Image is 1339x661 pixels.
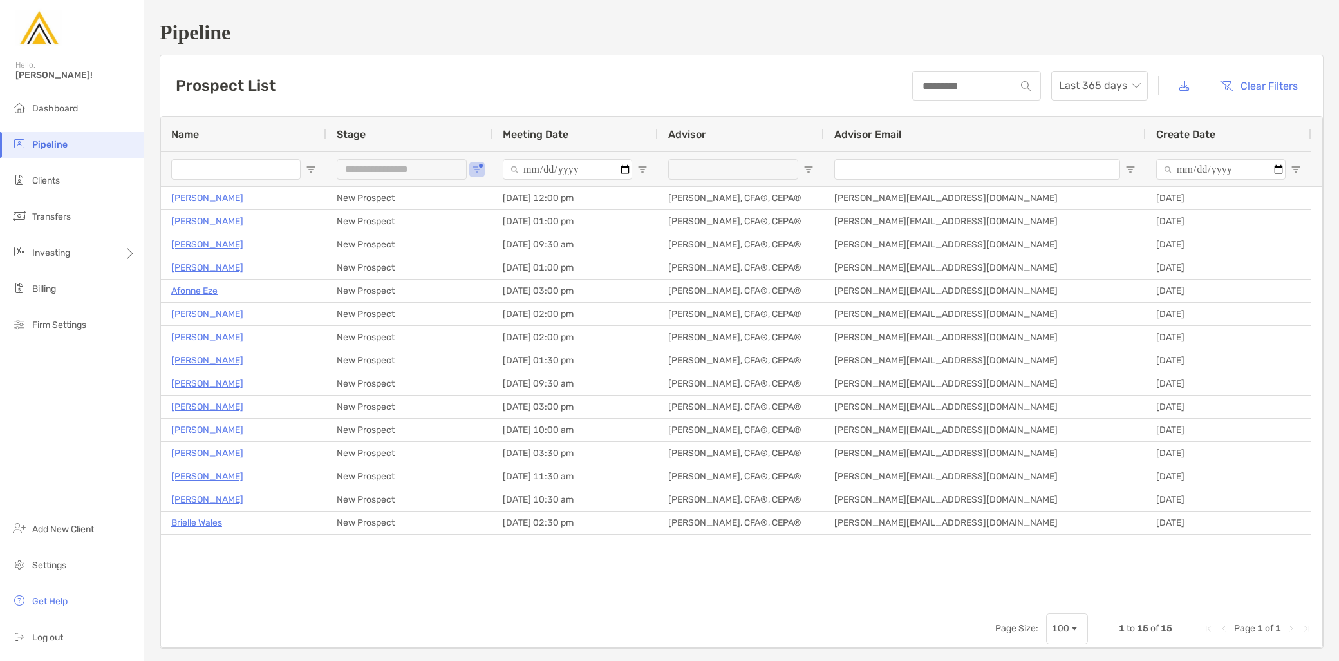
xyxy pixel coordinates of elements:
img: dashboard icon [12,100,27,115]
div: [DATE] 01:00 pm [492,210,658,233]
input: Meeting Date Filter Input [503,159,632,180]
span: Log out [32,632,63,643]
div: [PERSON_NAME], CFA®, CEPA® [658,442,824,465]
a: [PERSON_NAME] [171,492,243,508]
span: 1 [1257,623,1263,634]
span: to [1127,623,1135,634]
p: Brielle Wales [171,515,222,531]
div: Page Size: [995,623,1038,634]
a: [PERSON_NAME] [171,236,243,253]
div: [DATE] 03:00 pm [492,280,658,302]
div: New Prospect [326,442,492,465]
span: Meeting Date [503,128,568,140]
span: Clients [32,175,60,186]
span: Last 365 days [1059,72,1140,100]
div: [PERSON_NAME], CFA®, CEPA® [658,187,824,209]
span: Create Date [1156,128,1215,140]
div: [DATE] [1146,442,1311,465]
div: [PERSON_NAME][EMAIL_ADDRESS][DOMAIN_NAME] [824,512,1146,534]
img: billing icon [12,280,27,296]
div: [DATE] 02:00 pm [492,303,658,325]
div: [DATE] [1146,233,1311,256]
span: of [1265,623,1273,634]
div: [DATE] [1146,512,1311,534]
a: [PERSON_NAME] [171,422,243,438]
a: [PERSON_NAME] [171,329,243,345]
input: Create Date Filter Input [1156,159,1286,180]
div: [DATE] [1146,488,1311,511]
div: Last Page [1302,624,1312,634]
div: [PERSON_NAME], CFA®, CEPA® [658,210,824,233]
h3: Prospect List [176,77,276,95]
div: [PERSON_NAME][EMAIL_ADDRESS][DOMAIN_NAME] [824,303,1146,325]
div: Next Page [1286,624,1297,634]
div: [PERSON_NAME], CFA®, CEPA® [658,372,824,395]
div: [DATE] [1146,349,1311,372]
button: Clear Filters [1210,72,1307,100]
img: firm-settings icon [12,316,27,332]
div: New Prospect [326,396,492,418]
div: [DATE] [1146,396,1311,418]
span: 15 [1161,623,1172,634]
button: Open Filter Menu [1125,164,1136,175]
img: logout icon [12,629,27,644]
div: [DATE] [1146,326,1311,349]
span: Stage [337,128,366,140]
div: [PERSON_NAME], CFA®, CEPA® [658,280,824,302]
span: Advisor [668,128,706,140]
div: [PERSON_NAME][EMAIL_ADDRESS][DOMAIN_NAME] [824,488,1146,511]
div: [PERSON_NAME][EMAIL_ADDRESS][DOMAIN_NAME] [824,256,1146,279]
div: [DATE] [1146,187,1311,209]
span: 1 [1119,623,1125,634]
input: Advisor Email Filter Input [834,159,1120,180]
div: 100 [1052,623,1069,634]
span: Add New Client [32,524,94,535]
div: [DATE] [1146,280,1311,302]
p: [PERSON_NAME] [171,468,243,484]
div: [PERSON_NAME], CFA®, CEPA® [658,256,824,279]
p: [PERSON_NAME] [171,352,243,369]
a: [PERSON_NAME] [171,190,243,206]
div: [PERSON_NAME], CFA®, CEPA® [658,465,824,488]
p: Afonne Eze [171,283,218,299]
span: 15 [1137,623,1148,634]
p: [PERSON_NAME] [171,376,243,392]
div: [DATE] 02:30 pm [492,512,658,534]
div: [PERSON_NAME][EMAIL_ADDRESS][DOMAIN_NAME] [824,326,1146,349]
div: [PERSON_NAME], CFA®, CEPA® [658,326,824,349]
div: New Prospect [326,280,492,302]
span: Firm Settings [32,320,86,330]
img: transfers icon [12,208,27,224]
div: New Prospect [326,326,492,349]
div: [PERSON_NAME][EMAIL_ADDRESS][DOMAIN_NAME] [824,372,1146,395]
img: pipeline icon [12,136,27,151]
span: Pipeline [32,139,68,150]
img: investing icon [12,244,27,260]
input: Name Filter Input [171,159,301,180]
div: [PERSON_NAME][EMAIL_ADDRESS][DOMAIN_NAME] [824,465,1146,488]
img: get-help icon [12,593,27,608]
h1: Pipeline [160,21,1324,44]
div: [DATE] 10:30 am [492,488,658,511]
div: [DATE] [1146,372,1311,395]
a: [PERSON_NAME] [171,260,243,276]
div: [PERSON_NAME], CFA®, CEPA® [658,233,824,256]
div: [PERSON_NAME][EMAIL_ADDRESS][DOMAIN_NAME] [824,233,1146,256]
div: New Prospect [326,303,492,325]
div: [DATE] 12:00 pm [492,187,658,209]
a: [PERSON_NAME] [171,213,243,229]
span: Get Help [32,596,68,607]
div: [DATE] 10:00 am [492,419,658,441]
div: [PERSON_NAME], CFA®, CEPA® [658,303,824,325]
div: [DATE] [1146,210,1311,233]
span: [PERSON_NAME]! [15,70,136,81]
div: New Prospect [326,187,492,209]
div: [PERSON_NAME], CFA®, CEPA® [658,512,824,534]
span: Transfers [32,211,71,222]
a: [PERSON_NAME] [171,306,243,322]
div: [DATE] [1146,256,1311,279]
div: [PERSON_NAME], CFA®, CEPA® [658,396,824,418]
